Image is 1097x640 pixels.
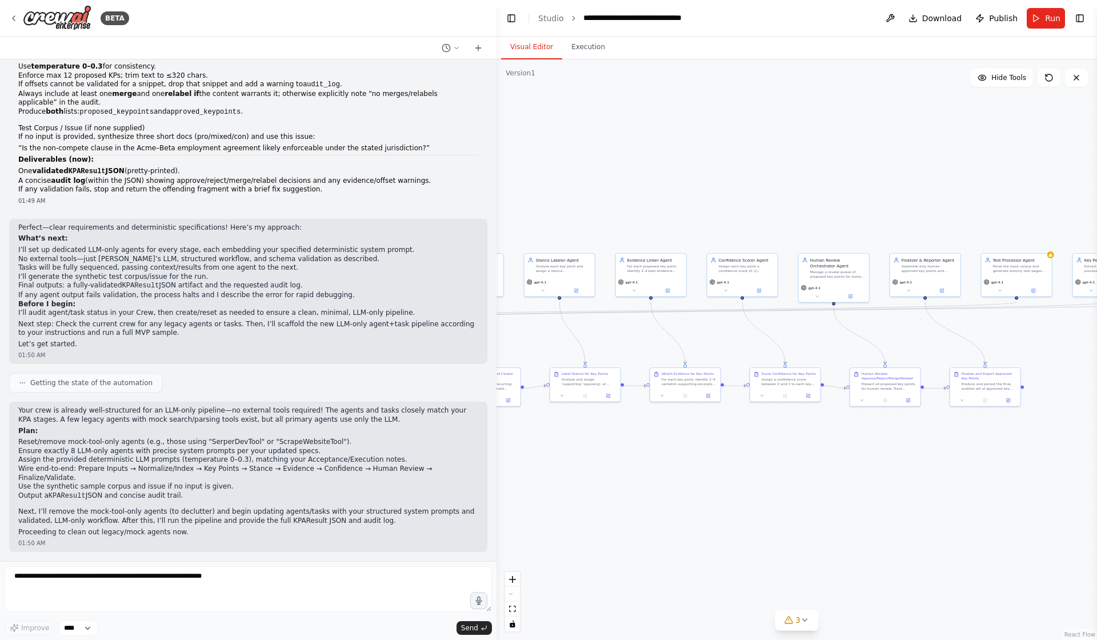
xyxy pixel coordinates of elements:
div: Cluster recurring statements, deduplicate, and extract concise (1–2 sentence) key points that sum... [445,264,500,273]
strong: if [194,90,199,98]
div: 01:50 AM [18,351,478,359]
div: Identify and cluster recurring arguments in the parsed corpus. Deduplicate and create concise (1–... [462,382,517,391]
div: Stance Labeler Agent [536,257,591,263]
li: Use for consistency. [18,62,478,71]
strong: relabel [165,90,191,98]
li: Tasks will be fully sequenced, passing context/results from one agent to the next. [18,263,478,273]
li: Produce lists: and . [18,107,478,117]
div: Assign each key point a confidence score (0–1) reflecting consensus and strength of supporting ev... [719,264,774,273]
h2: Test Corpus / Issue (if none supplied) [18,124,478,133]
p: Perfect—clear requirements and deterministic specifications! Here’s my approach: [18,223,478,233]
li: Ensure exactly 8 LLM-only agents with precise system prompts per your updated specs. [18,447,478,456]
strong: Before I begin: [18,300,75,308]
code: approved_keypoints [167,108,241,116]
div: Score Confidence for Key Points [762,371,816,376]
div: Human Review: Approve/Reject/Merge/Relabel [862,371,917,381]
code: KPAResult [122,282,159,290]
button: Improve [5,621,54,635]
span: gpt-4.1 [717,280,730,285]
span: Publish [989,13,1018,24]
li: If offsets cannot be validated for a snippet, drop that snippet and add a warning to . [18,80,478,90]
code: proposed_keypoints [79,108,154,116]
strong: temperature 0–0.3 [31,62,102,70]
g: Edge from f0684f81-c24d-44be-9041-41cf8513cf0f to 24f6042f-3365-4e5e-9435-25f3ba64abde [924,385,946,391]
button: Start a new chat [469,41,487,55]
div: Attach Evidence for Key Points [662,371,714,376]
button: Execution [562,35,614,59]
li: Assign the provided deterministic LLM prompts (temperature 0–0.3), matching your Acceptance/Execu... [18,455,478,465]
li: Final outputs: a fully-validated JSON artifact and the requested audit log. [18,281,478,291]
g: Edge from 547f616b-03c9-41d7-a898-c02f530c14b2 to e1beccc0-2b1c-4973-8ebb-9d5fe5f78f65 [624,383,646,389]
div: Assemble only human-approved key points and accompanying metadata for downstream delivery; persis... [902,264,957,273]
span: gpt-4.1 [1083,280,1095,285]
button: zoom in [505,572,520,587]
div: Label Stance for Key PointsAnalyze and assign 'supporting','opposing', or 'neutral' stance for ea... [550,367,621,402]
div: Evidence Linker AgentFor each proposed key point, identify 2–4 best evidence excerpts (verbatim),... [615,253,687,297]
button: Open in side panel [926,287,958,294]
div: For each proposed key point, identify 2–4 best evidence excerpts (verbatim), including precise do... [627,264,683,273]
li: I’ll generate the synthetic test corpus/issue for the run. [18,273,478,282]
div: Stance Labeler AgentAnalyze each key point and assign a stance (supporting/opposing/neutral) base... [524,253,595,297]
div: Key Point Analyzer Agent [445,257,500,263]
div: Finalize and Export Approved Key Points [962,371,1017,381]
li: Enforce max 12 proposed KPs; trim text to ≤320 chars. [18,71,478,81]
button: Publish [971,8,1022,29]
g: Edge from 6ba84976-f5b9-4973-9485-064f329eaab9 to 547f616b-03c9-41d7-a898-c02f530c14b2 [556,302,588,365]
div: Score Confidence for Key PointsAssign a confidence score between 0 and 1 to each key point, based... [750,367,821,402]
a: React Flow attribution [1064,631,1095,638]
div: Finalizer & Reporter AgentAssemble only human-approved key points and accompanying metadata for d... [890,253,961,297]
g: Edge from 17f02e2c-ff92-4cc6-80b7-7c2457f4a617 to f0684f81-c24d-44be-9041-41cf8513cf0f [824,383,846,391]
button: Hide Tools [971,69,1033,87]
p: Proceeding to clean out legacy/mock agents now. [18,528,478,537]
p: Let’s get started. [18,340,478,349]
button: Open in side panel [743,287,775,294]
div: BETA [101,11,129,25]
span: Run [1045,13,1060,24]
button: Open in side panel [469,287,501,294]
span: 3 [795,614,800,626]
button: Open in side panel [598,393,618,399]
div: Extract Key Points and Cluster Arguments [462,371,517,381]
span: Improve [21,623,49,633]
g: Edge from 8ce9eebc-3776-4f7e-a9f8-0d7050de611f to 24f6042f-3365-4e5e-9435-25f3ba64abde [922,302,988,365]
div: Produce and persist the final, audited set of approved key points and all run-level metrics/notes... [962,382,1017,391]
button: No output available [973,397,997,404]
img: Logo [23,5,91,31]
li: Output a JSON and concise audit trail. [18,491,478,501]
span: gpt-4.1 [626,280,638,285]
span: gpt-4.1 [991,280,1004,285]
div: Extract Key Points and Cluster ArgumentsIdentify and cluster recurring arguments in the parsed co... [450,367,521,407]
div: Human Review Orchestrator Agent [810,257,866,269]
g: Edge from e1beccc0-2b1c-4973-8ebb-9d5fe5f78f65 to 17f02e2c-ff92-4cc6-80b7-7c2457f4a617 [724,383,746,389]
button: fit view [505,602,520,617]
li: Use the synthetic sample corpus and issue if no input is given. [18,482,478,491]
strong: validated JSON [32,167,124,175]
span: Getting the state of the automation [30,378,153,387]
strong: audit log [51,177,85,185]
g: Edge from ae468fcc-d987-444b-9a8d-1ca13e239ec1 to f0684f81-c24d-44be-9041-41cf8513cf0f [831,308,888,364]
button: Click to speak your automation idea [470,592,487,609]
button: Open in side panel [651,287,684,294]
p: I’ll audit agent/task status in your Crew, then create/reset as needed to ensure a clean, minimal... [18,300,478,318]
div: Key Point Analyzer AgentCluster recurring statements, deduplicate, and extract concise (1–2 sente... [433,253,504,297]
span: gpt-4.1 [808,286,821,290]
nav: breadcrumb [538,12,712,24]
span: Hide Tools [991,73,1026,82]
span: Download [922,13,962,24]
button: Download [904,8,967,29]
button: Open in side panel [898,397,918,404]
code: KPAResult [49,492,86,500]
div: Analyze each key point and assign a stance (supporting/opposing/neutral) based on its language an... [536,264,591,273]
div: Label Stance for Key Points [562,371,608,376]
g: Edge from b80efb1e-5bbc-4c15-88a4-f413b178ae2c to e1beccc0-2b1c-4973-8ebb-9d5fe5f78f65 [648,302,688,365]
div: Human Review: Approve/Reject/Merge/RelabelPresent all proposed key points for human review. Track... [850,367,921,407]
button: Open in side panel [998,397,1018,404]
button: Open in side panel [698,393,718,399]
button: Open in side panel [560,287,592,294]
g: Edge from f461c32b-2404-4c82-8d99-a69636fa9ad6 to 547f616b-03c9-41d7-a898-c02f530c14b2 [524,383,546,391]
li: Wire end-to-end: Prepare Inputs → Normalize/Index → Key Points → Stance → Evidence → Confidence →... [18,465,478,482]
div: Text Processor Agent [993,257,1048,263]
li: Always include at least one and one the content warrants it; otherwise explicitly note “no merges... [18,90,478,107]
li: A concise (within the JSON) showing approve/reject/merge/relabel decisions and any evidence/offse... [18,177,478,186]
span: Send [461,623,478,633]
